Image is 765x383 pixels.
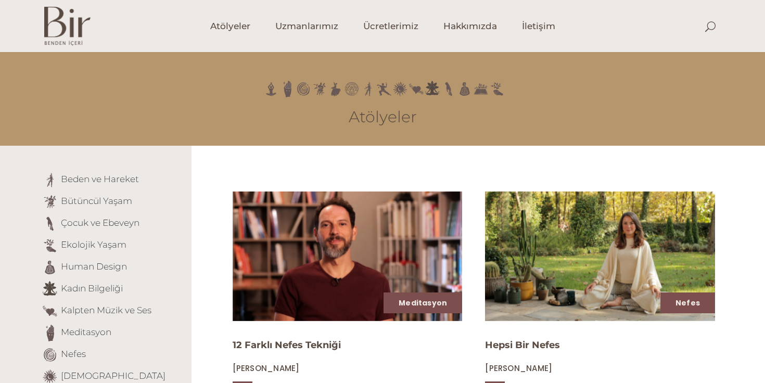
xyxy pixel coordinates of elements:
[485,339,560,351] a: Hepsi Bir Nefes
[61,305,151,315] a: Kalpten Müzik ve Ses
[399,298,447,308] a: Meditasyon
[233,339,341,351] a: 12 Farklı Nefes Tekniği
[61,283,123,293] a: Kadın Bilgeliği
[233,363,300,373] a: [PERSON_NAME]
[522,20,555,32] span: İletişim
[675,298,700,308] a: Nefes
[485,363,552,373] a: [PERSON_NAME]
[61,196,132,206] a: Bütüncül Yaşam
[61,239,126,250] a: Ekolojik Yaşam
[61,174,139,184] a: Beden ve Hareket
[233,363,300,374] span: [PERSON_NAME]
[61,218,139,228] a: Çocuk ve Ebeveyn
[275,20,338,32] span: Uzmanlarımız
[61,349,86,359] a: Nefes
[363,20,418,32] span: Ücretlerimiz
[443,20,497,32] span: Hakkımızda
[210,20,250,32] span: Atölyeler
[61,261,127,272] a: Human Design
[485,363,552,374] span: [PERSON_NAME]
[61,327,111,337] a: Meditasyon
